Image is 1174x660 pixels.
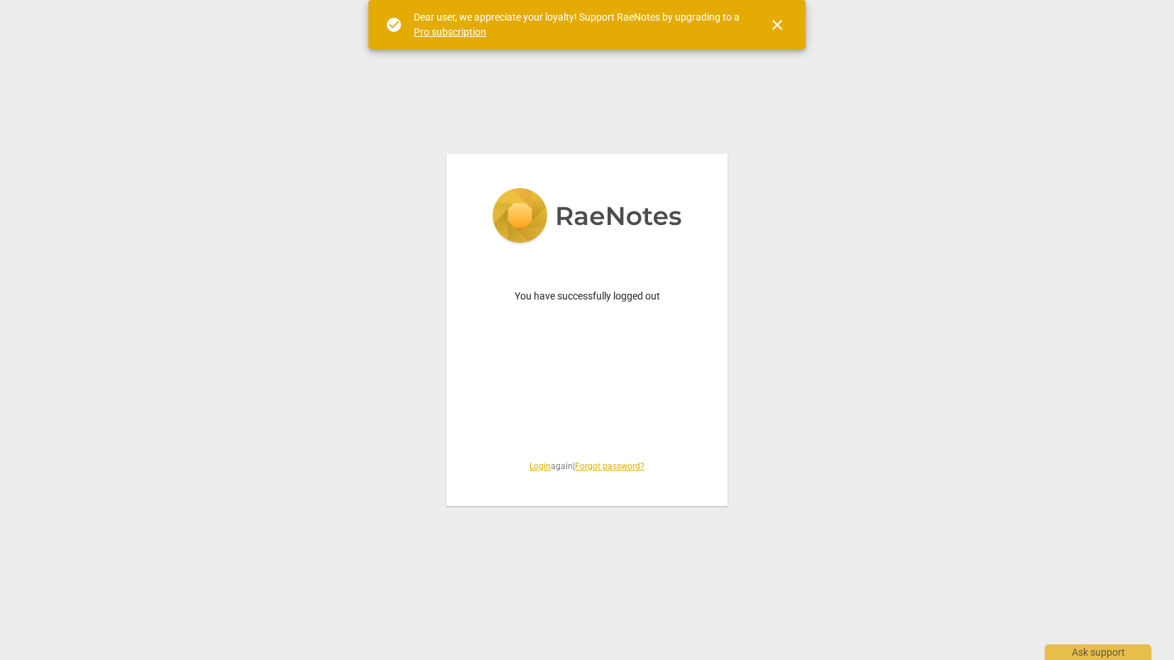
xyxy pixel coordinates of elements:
[769,16,786,33] span: close
[385,16,402,33] span: check_circle
[760,8,794,42] button: Close
[575,461,644,471] a: Forgot password?
[492,188,682,246] img: 5ac2273c67554f335776073100b6d88f.svg
[414,26,486,38] a: Pro subscription
[481,289,693,304] p: You have successfully logged out
[1045,644,1151,660] div: Ask support
[481,461,693,473] span: again |
[414,10,743,39] div: Dear user, we appreciate your loyalty! Support RaeNotes by upgrading to a
[530,461,551,471] a: Login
